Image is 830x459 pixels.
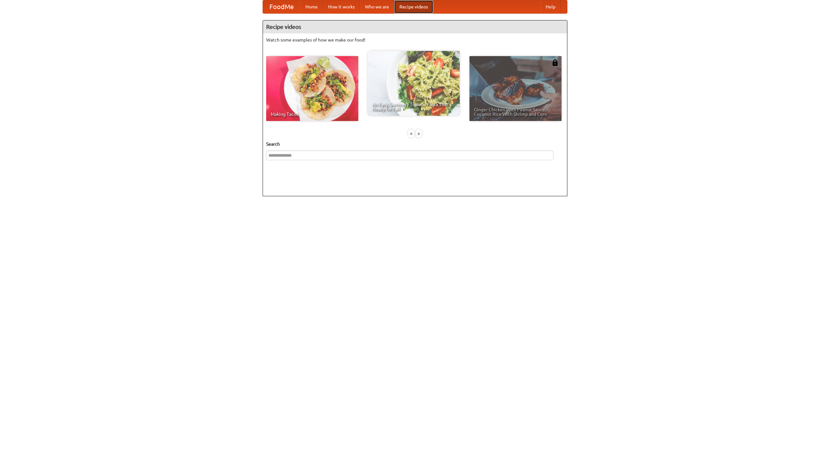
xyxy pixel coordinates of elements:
a: An Easy, Summery Tomato Pasta That's Ready for Fall [368,51,460,116]
span: An Easy, Summery Tomato Pasta That's Ready for Fall [372,102,455,111]
a: Home [300,0,323,13]
a: Help [540,0,561,13]
div: » [416,129,422,138]
a: Recipe videos [394,0,433,13]
div: « [408,129,414,138]
a: Making Tacos [266,56,358,121]
h5: Search [266,141,564,147]
span: Making Tacos [271,112,354,116]
h4: Recipe videos [263,20,567,33]
a: FoodMe [263,0,300,13]
img: 483408.png [552,59,558,66]
p: Watch some examples of how we make our food! [266,37,564,43]
a: Who we are [360,0,394,13]
a: How it works [323,0,360,13]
